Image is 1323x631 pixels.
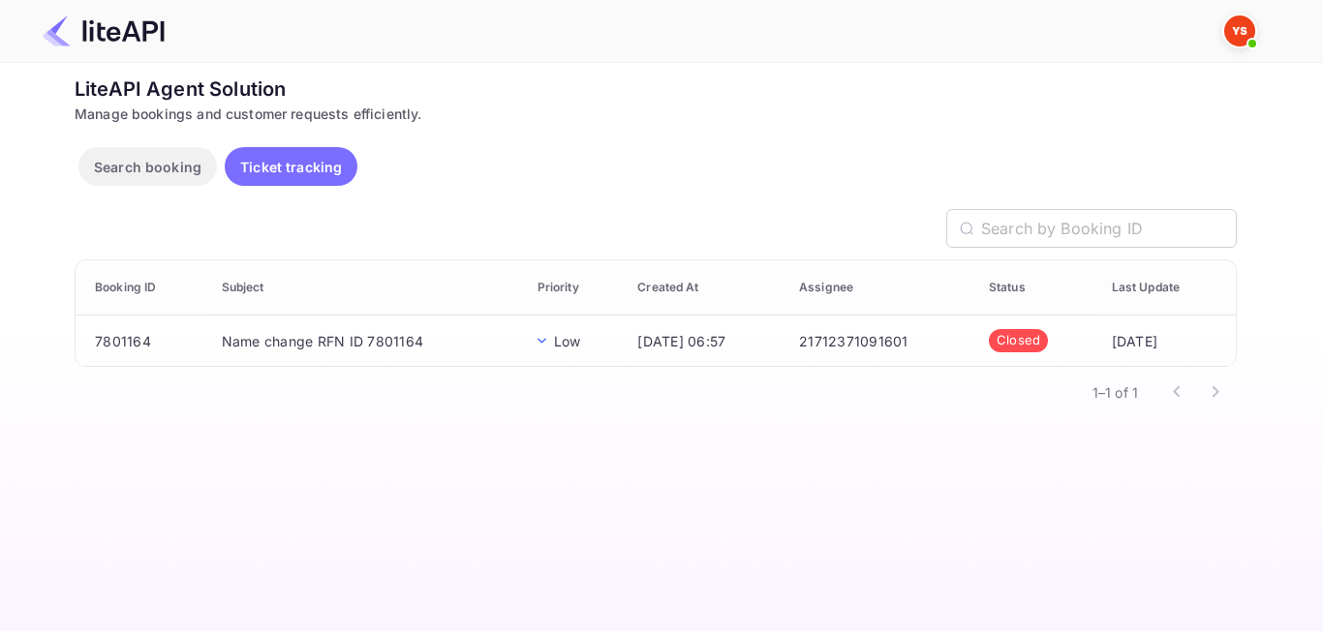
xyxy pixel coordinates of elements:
th: Created At [622,260,784,315]
td: Name change RFN ID 7801164 [206,315,522,367]
th: Last Update [1096,260,1236,315]
th: Status [973,260,1096,315]
th: Priority [522,260,623,315]
td: 7801164 [76,315,206,367]
span: Closed [989,331,1049,350]
th: Subject [206,260,522,315]
input: Search by Booking ID [981,209,1237,248]
img: Yandex Support [1224,15,1255,46]
td: 21712371091601 [784,315,973,367]
p: 1–1 of 1 [1092,382,1138,403]
p: Search booking [94,157,201,177]
div: Manage bookings and customer requests efficiently. [75,104,1237,124]
th: Booking ID [76,260,206,315]
th: Assignee [784,260,973,315]
td: [DATE] [1096,315,1236,367]
div: LiteAPI Agent Solution [75,75,1237,104]
p: Ticket tracking [240,157,342,177]
p: Low [554,331,580,351]
img: LiteAPI Logo [43,15,165,46]
td: [DATE] 06:57 [622,315,784,367]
